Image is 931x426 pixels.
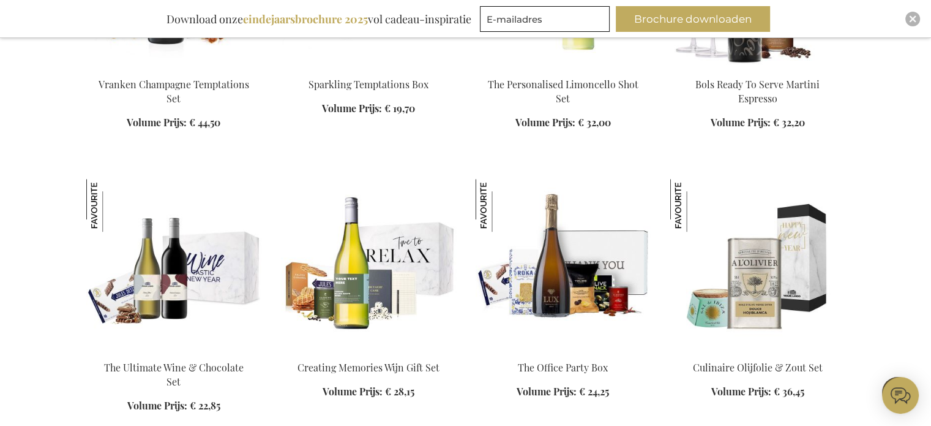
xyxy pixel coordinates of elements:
[711,116,805,130] a: Volume Prijs: € 32,20
[281,346,456,357] a: Personalised White Wine
[322,102,415,116] a: Volume Prijs: € 19,70
[86,179,139,232] img: The Ultimate Wine & Chocolate Set
[578,116,611,129] span: € 32,00
[515,116,575,129] span: Volume Prijs:
[127,116,187,129] span: Volume Prijs:
[384,102,415,115] span: € 19,70
[670,179,845,351] img: Olive & Salt Culinary Set
[670,179,723,232] img: Culinaire Olijfolie & Zout Set
[323,385,414,399] a: Volume Prijs: € 28,15
[515,116,611,130] a: Volume Prijs: € 32,00
[86,179,261,351] img: Beer Apéro Gift Box
[480,6,610,32] input: E-mailadres
[518,361,608,374] a: The Office Party Box
[322,102,382,115] span: Volume Prijs:
[127,399,187,412] span: Volume Prijs:
[127,116,220,130] a: Volume Prijs: € 44,50
[99,78,249,105] a: Vranken Champagne Temptations Set
[670,63,845,74] a: Bols Ready To Serve Martini Espresso
[773,116,805,129] span: € 32,20
[243,12,368,26] b: eindejaarsbrochure 2025
[476,63,651,74] a: The Personalised Limoncello Shot Set
[104,361,244,388] a: The Ultimate Wine & Chocolate Set
[693,361,823,374] a: Culinaire Olijfolie & Zout Set
[281,63,456,74] a: Sparkling Temptations Bpx
[127,399,220,413] a: Volume Prijs: € 22,85
[476,179,528,232] img: The Office Party Box
[323,385,383,398] span: Volume Prijs:
[190,399,220,412] span: € 22,85
[86,63,261,74] a: Vranken Champagne Temptations Set
[616,6,770,32] button: Brochure downloaden
[695,78,820,105] a: Bols Ready To Serve Martini Espresso
[308,78,428,91] a: Sparkling Temptations Box
[517,385,609,399] a: Volume Prijs: € 24,25
[189,116,220,129] span: € 44,50
[517,385,577,398] span: Volume Prijs:
[297,361,439,374] a: Creating Memories Wijn Gift Set
[476,346,651,357] a: The Office Party Box The Office Party Box
[774,385,804,398] span: € 36,45
[488,78,638,105] a: The Personalised Limoncello Shot Set
[882,377,919,414] iframe: belco-activator-frame
[385,385,414,398] span: € 28,15
[161,6,477,32] div: Download onze vol cadeau-inspiratie
[476,179,651,351] img: The Office Party Box
[670,346,845,357] a: Olive & Salt Culinary Set Culinaire Olijfolie & Zout Set
[86,346,261,357] a: Beer Apéro Gift Box The Ultimate Wine & Chocolate Set
[909,15,916,23] img: Close
[711,385,771,398] span: Volume Prijs:
[579,385,609,398] span: € 24,25
[711,385,804,399] a: Volume Prijs: € 36,45
[480,6,613,36] form: marketing offers and promotions
[281,179,456,351] img: Personalised White Wine
[711,116,771,129] span: Volume Prijs:
[905,12,920,26] div: Close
